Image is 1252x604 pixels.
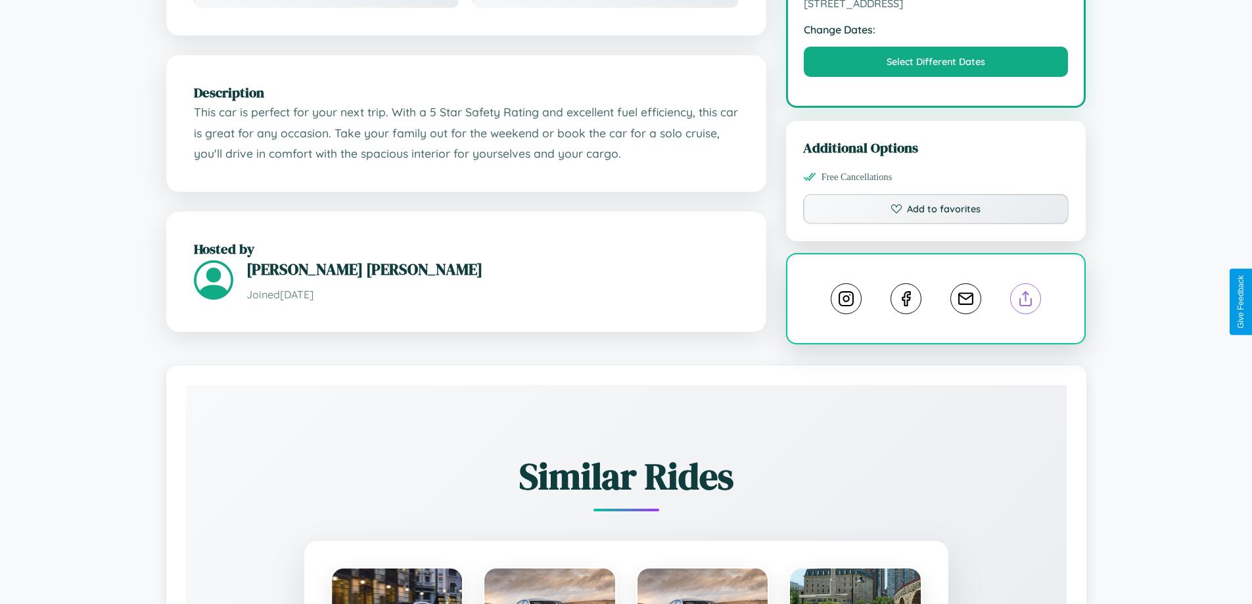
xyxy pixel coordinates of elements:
[246,285,739,304] p: Joined [DATE]
[804,23,1069,36] strong: Change Dates:
[803,194,1069,224] button: Add to favorites
[804,47,1069,77] button: Select Different Dates
[194,102,739,164] p: This car is perfect for your next trip. With a 5 Star Safety Rating and excellent fuel efficiency...
[803,138,1069,157] h3: Additional Options
[246,258,739,280] h3: [PERSON_NAME] [PERSON_NAME]
[194,83,739,102] h2: Description
[822,172,893,183] span: Free Cancellations
[194,239,739,258] h2: Hosted by
[232,451,1021,501] h2: Similar Rides
[1236,275,1245,329] div: Give Feedback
